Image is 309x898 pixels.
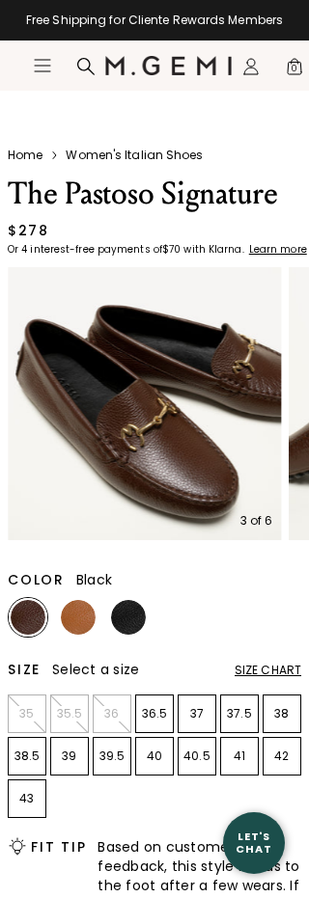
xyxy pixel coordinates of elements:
[235,663,301,678] div: Size Chart
[33,56,52,75] button: Open site menu
[264,748,300,764] p: 42
[66,148,203,163] a: Women's Italian Shoes
[264,706,300,721] p: 38
[179,748,215,764] p: 40.5
[136,706,173,721] p: 36.5
[105,56,232,75] img: M.Gemi
[221,706,258,721] p: 37.5
[247,244,307,256] a: Learn more
[183,242,246,257] klarna-placement-style-body: with Klarna
[111,600,146,635] img: Black
[136,748,173,764] p: 40
[8,662,41,677] h2: Size
[94,706,130,721] p: 36
[9,706,45,721] p: 35
[51,706,88,721] p: 35.5
[8,267,281,540] img: The Pastoso Signature
[9,748,45,764] p: 38.5
[162,242,181,257] klarna-placement-style-amount: $70
[51,748,88,764] p: 39
[31,839,86,855] h2: Fit Tip
[249,242,307,257] klarna-placement-style-cta: Learn more
[8,175,307,213] h1: The Pastoso Signature
[8,242,162,257] klarna-placement-style-body: Or 4 interest-free payments of
[223,830,285,855] div: Let's Chat
[61,600,96,635] img: Tan
[8,572,65,587] h2: Color
[9,791,45,806] p: 43
[52,660,139,679] span: Select a size
[221,748,258,764] p: 41
[8,221,48,240] div: $278
[285,61,304,80] span: 0
[94,748,130,764] p: 39.5
[76,570,112,589] span: Black
[11,600,45,635] img: Chocolate
[8,148,42,163] a: Home
[240,513,273,529] div: 3 of 6
[179,706,215,721] p: 37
